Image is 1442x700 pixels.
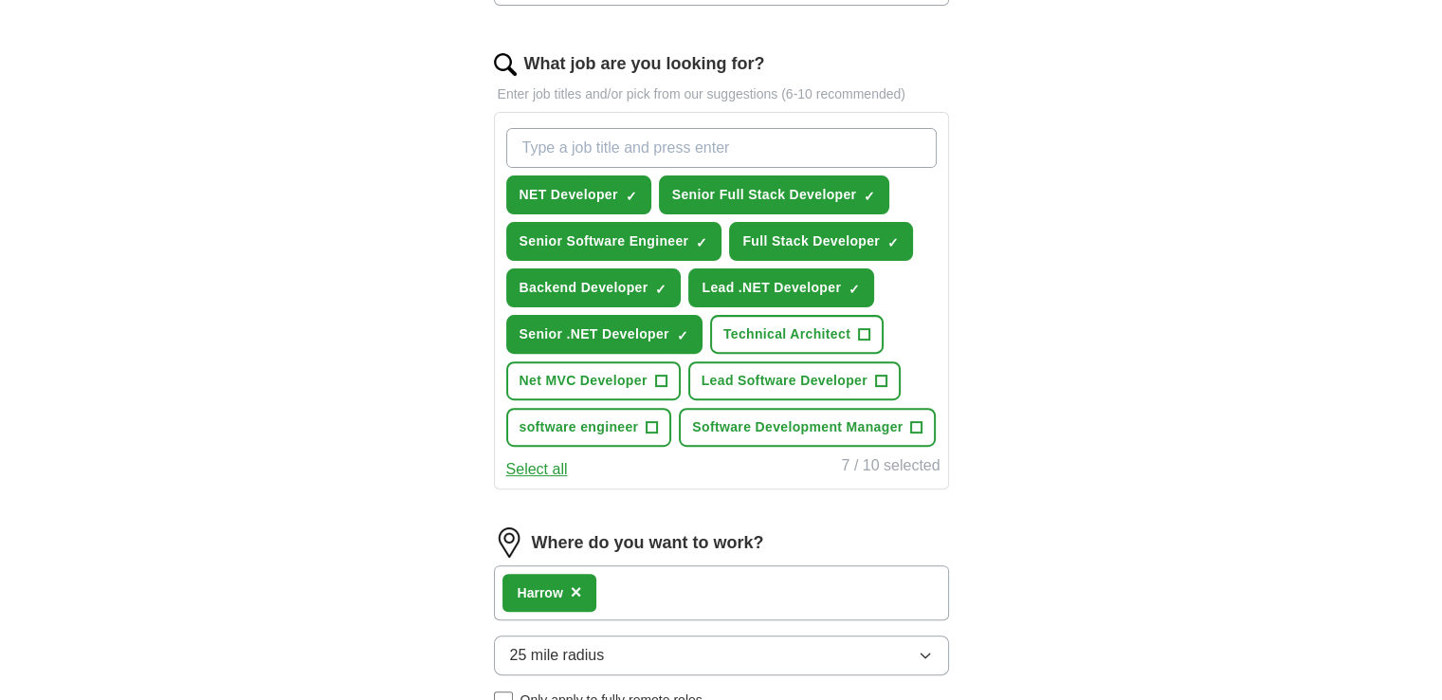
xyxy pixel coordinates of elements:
[677,328,688,343] span: ✓
[494,84,949,104] p: Enter job titles and/or pick from our suggestions (6-10 recommended)
[702,278,841,298] span: Lead .NET Developer
[510,644,605,667] span: 25 mile radius
[696,235,707,250] span: ✓
[849,282,860,297] span: ✓
[626,189,637,204] span: ✓
[864,189,875,204] span: ✓
[841,454,940,481] div: 7 / 10 selected
[518,583,563,603] div: Harrow
[520,417,639,437] span: software engineer
[688,268,874,307] button: Lead .NET Developer✓
[524,51,765,77] label: What job are you looking for?
[520,231,689,251] span: Senior Software Engineer
[571,581,582,602] span: ×
[520,371,648,391] span: Net MVC Developer
[506,268,682,307] button: Backend Developer✓
[494,527,524,558] img: location.png
[729,222,913,261] button: Full Stack Developer✓
[506,128,937,168] input: Type a job title and press enter
[688,361,901,400] button: Lead Software Developer
[494,636,949,675] button: 25 mile radius
[520,324,669,344] span: Senior .NET Developer
[887,235,899,250] span: ✓
[679,408,936,447] button: Software Development Manager
[520,185,618,205] span: NET Developer
[672,185,857,205] span: Senior Full Stack Developer
[723,324,850,344] span: Technical Architect
[506,361,681,400] button: Net MVC Developer
[655,282,666,297] span: ✓
[520,278,648,298] span: Backend Developer
[506,175,651,214] button: NET Developer✓
[702,371,867,391] span: Lead Software Developer
[692,417,903,437] span: Software Development Manager
[532,530,764,556] label: Where do you want to work?
[494,53,517,76] img: search.png
[659,175,890,214] button: Senior Full Stack Developer✓
[506,458,568,481] button: Select all
[710,315,884,354] button: Technical Architect
[506,315,703,354] button: Senior .NET Developer✓
[742,231,880,251] span: Full Stack Developer
[506,222,722,261] button: Senior Software Engineer✓
[506,408,672,447] button: software engineer
[571,579,582,607] button: ×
